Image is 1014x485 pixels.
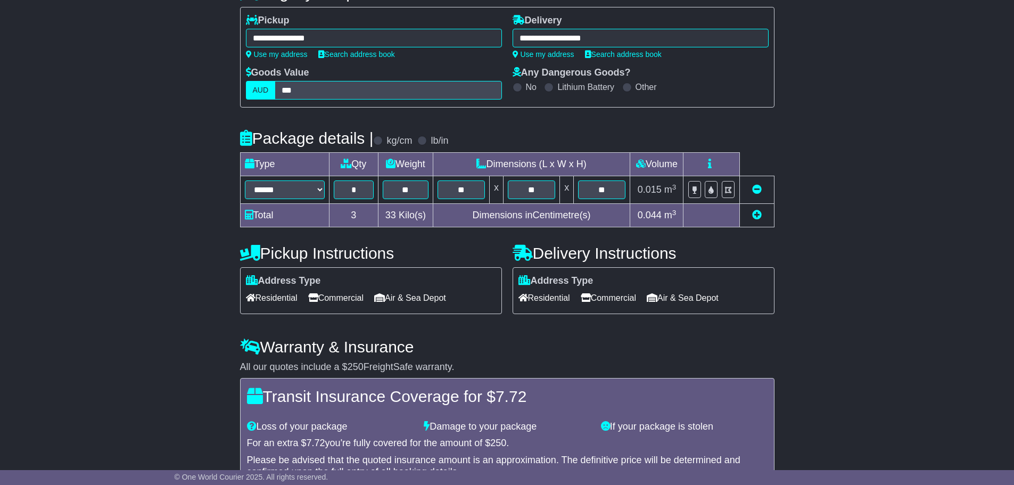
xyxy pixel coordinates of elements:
div: If your package is stolen [596,421,773,433]
sup: 3 [672,183,677,191]
span: Commercial [308,290,364,306]
span: m [664,184,677,195]
label: Delivery [513,15,562,27]
h4: Package details | [240,129,374,147]
div: For an extra $ you're fully covered for the amount of $ . [247,438,768,449]
a: Search address book [585,50,662,59]
h4: Warranty & Insurance [240,338,774,356]
label: AUD [246,81,276,100]
label: No [526,82,537,92]
td: Qty [329,153,378,176]
span: Commercial [581,290,636,306]
td: 3 [329,204,378,227]
label: Address Type [246,275,321,287]
h4: Transit Insurance Coverage for $ [247,388,768,405]
label: Address Type [518,275,593,287]
label: Any Dangerous Goods? [513,67,631,79]
span: m [664,210,677,220]
label: Pickup [246,15,290,27]
span: Residential [518,290,570,306]
a: Search address book [318,50,395,59]
div: All our quotes include a $ FreightSafe warranty. [240,361,774,373]
span: 250 [490,438,506,448]
span: Residential [246,290,298,306]
td: Weight [378,153,433,176]
td: Dimensions in Centimetre(s) [433,204,630,227]
label: Goods Value [246,67,309,79]
label: kg/cm [386,135,412,147]
a: Remove this item [752,184,762,195]
span: 33 [385,210,396,220]
td: Volume [630,153,683,176]
h4: Delivery Instructions [513,244,774,262]
span: Air & Sea Depot [647,290,719,306]
div: Please be advised that the quoted insurance amount is an approximation. The definitive price will... [247,455,768,478]
td: Type [240,153,329,176]
td: x [489,176,503,204]
a: Use my address [246,50,308,59]
td: Kilo(s) [378,204,433,227]
label: Lithium Battery [557,82,614,92]
span: 7.72 [496,388,526,405]
span: 250 [348,361,364,372]
span: 0.044 [638,210,662,220]
span: © One World Courier 2025. All rights reserved. [175,473,328,481]
h4: Pickup Instructions [240,244,502,262]
td: Dimensions (L x W x H) [433,153,630,176]
span: 0.015 [638,184,662,195]
span: 7.72 [307,438,325,448]
div: Damage to your package [418,421,596,433]
span: Air & Sea Depot [374,290,446,306]
sup: 3 [672,209,677,217]
a: Add new item [752,210,762,220]
td: x [560,176,574,204]
label: lb/in [431,135,448,147]
a: Use my address [513,50,574,59]
div: Loss of your package [242,421,419,433]
label: Other [636,82,657,92]
td: Total [240,204,329,227]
